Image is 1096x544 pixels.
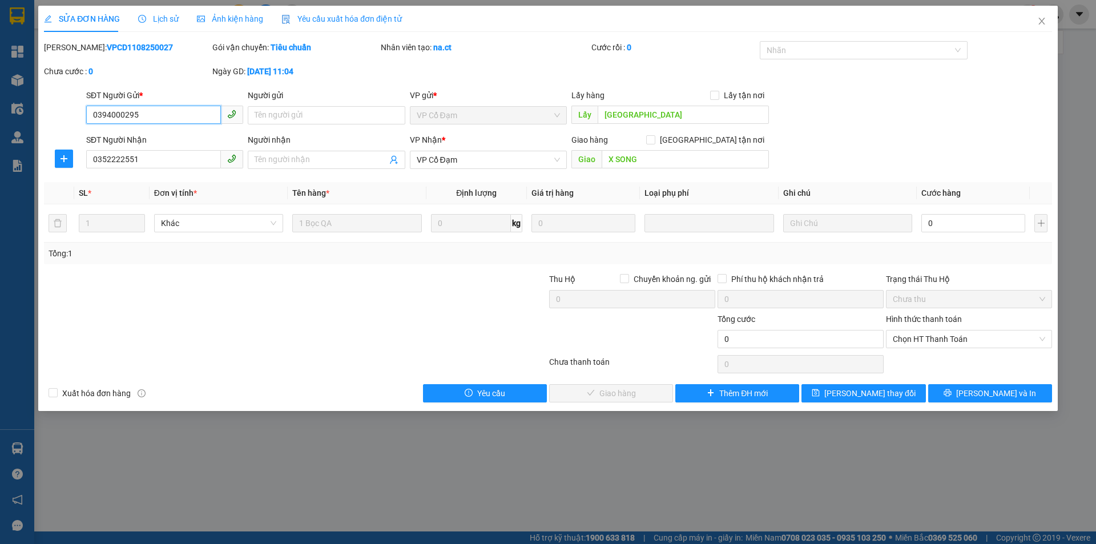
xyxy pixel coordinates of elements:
button: plus [1034,214,1047,232]
span: Giao [571,150,602,168]
div: Người gửi [248,89,405,102]
span: phone [227,154,236,163]
span: Phí thu hộ khách nhận trả [727,273,828,285]
span: Khác [161,215,276,232]
span: kg [511,214,522,232]
span: Lấy tận nơi [719,89,769,102]
input: 0 [531,214,635,232]
span: phone [227,110,236,119]
div: Nhân viên tạo: [381,41,589,54]
span: [PERSON_NAME] thay đổi [824,387,916,400]
button: plus [55,150,73,168]
b: 0 [88,67,93,76]
button: save[PERSON_NAME] thay đổi [801,384,925,402]
div: Ngày GD: [212,65,378,78]
div: VP gửi [410,89,567,102]
div: Người nhận [248,134,405,146]
b: Tiêu chuẩn [271,43,311,52]
span: Tên hàng [292,188,329,198]
b: 0 [627,43,631,52]
span: picture [197,15,205,23]
button: exclamation-circleYêu cầu [423,384,547,402]
span: Định lượng [456,188,497,198]
span: printer [944,389,952,398]
span: clock-circle [138,15,146,23]
div: [PERSON_NAME]: [44,41,210,54]
span: info-circle [138,389,146,397]
span: [GEOGRAPHIC_DATA] tận nơi [655,134,769,146]
div: Chưa thanh toán [548,356,716,376]
span: Xuất hóa đơn hàng [58,387,135,400]
span: VP Nhận [410,135,442,144]
span: Chuyển khoản ng. gửi [629,273,715,285]
button: printer[PERSON_NAME] và In [928,384,1052,402]
span: Cước hàng [921,188,961,198]
div: Chưa cước : [44,65,210,78]
span: [PERSON_NAME] và In [956,387,1036,400]
div: SĐT Người Nhận [86,134,243,146]
img: icon [281,15,291,24]
b: VPCD1108250027 [107,43,173,52]
span: Đơn vị tính [154,188,197,198]
input: Dọc đường [602,150,769,168]
button: delete [49,214,67,232]
span: Tổng cước [718,315,755,324]
div: Trạng thái Thu Hộ [886,273,1052,285]
span: Ảnh kiện hàng [197,14,263,23]
b: [DATE] 11:04 [247,67,293,76]
th: Loại phụ phí [640,182,778,204]
span: user-add [389,155,398,164]
span: plus [707,389,715,398]
span: VP Cổ Đạm [417,107,560,124]
input: Dọc đường [598,106,769,124]
span: save [812,389,820,398]
input: VD: Bàn, Ghế [292,214,421,232]
span: VP Cổ Đạm [417,151,560,168]
span: Lấy hàng [571,91,605,100]
span: close [1037,17,1046,26]
span: SL [79,188,88,198]
span: Giá trị hàng [531,188,574,198]
button: checkGiao hàng [549,384,673,402]
span: Chưa thu [893,291,1045,308]
span: Giao hàng [571,135,608,144]
div: Tổng: 1 [49,247,423,260]
span: plus [55,154,72,163]
span: Thêm ĐH mới [719,387,768,400]
input: Ghi Chú [783,214,912,232]
span: edit [44,15,52,23]
span: Chọn HT Thanh Toán [893,331,1045,348]
span: Yêu cầu [477,387,505,400]
span: Lấy [571,106,598,124]
span: Yêu cầu xuất hóa đơn điện tử [281,14,402,23]
th: Ghi chú [779,182,917,204]
button: Close [1026,6,1058,38]
div: Cước rồi : [591,41,757,54]
b: na.ct [433,43,452,52]
span: Thu Hộ [549,275,575,284]
div: Gói vận chuyển: [212,41,378,54]
span: SỬA ĐƠN HÀNG [44,14,120,23]
button: plusThêm ĐH mới [675,384,799,402]
span: exclamation-circle [465,389,473,398]
div: SĐT Người Gửi [86,89,243,102]
span: Lịch sử [138,14,179,23]
label: Hình thức thanh toán [886,315,962,324]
